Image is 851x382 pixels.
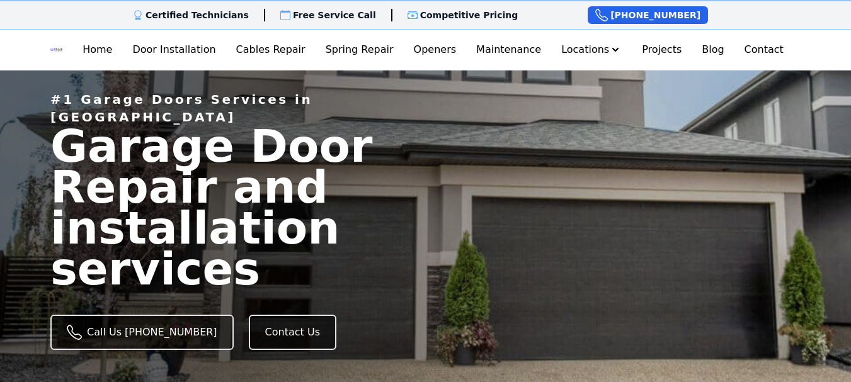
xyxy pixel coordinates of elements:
img: Logo [50,40,62,60]
a: Contact [740,37,789,62]
a: Cables Repair [231,37,311,62]
a: Contact Us [249,315,336,350]
a: Door Installation [127,37,220,62]
p: Certified Technicians [146,9,249,21]
p: Free Service Call [293,9,376,21]
a: Spring Repair [321,37,399,62]
a: [PHONE_NUMBER] [588,6,708,24]
iframe: Tidio Chat [786,301,845,360]
p: #1 Garage Doors Services in [GEOGRAPHIC_DATA] [50,91,413,126]
button: Locations [556,37,627,62]
a: Maintenance [471,37,546,62]
span: Garage Door Repair and installation services [50,120,372,295]
a: Openers [409,37,462,62]
a: Projects [637,37,687,62]
a: Home [77,37,117,62]
a: Blog [697,37,729,62]
a: Call Us [PHONE_NUMBER] [50,315,234,350]
p: Competitive Pricing [420,9,518,21]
